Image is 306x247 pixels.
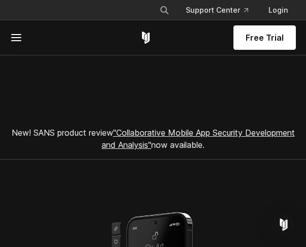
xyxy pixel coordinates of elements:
[233,25,296,50] a: Free Trial
[12,128,295,150] span: New! SANS product review now available.
[260,1,296,19] a: Login
[140,32,152,44] a: Corellium Home
[271,212,296,237] div: Open Intercom Messenger
[178,1,256,19] a: Support Center
[151,1,296,19] div: Navigation Menu
[246,32,284,44] span: Free Trial
[155,1,174,19] button: Search
[101,128,295,150] a: "Collaborative Mobile App Security Development and Analysis"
